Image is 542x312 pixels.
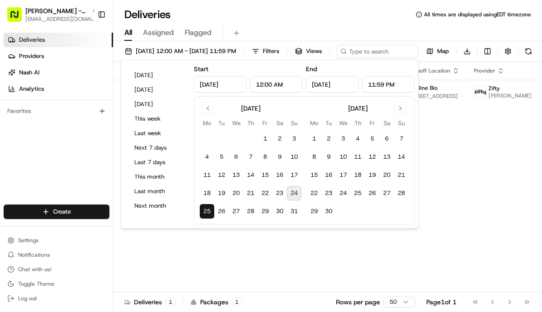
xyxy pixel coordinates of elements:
button: Next month [130,200,185,212]
span: • [122,165,125,172]
button: 29 [307,204,321,219]
button: Last week [130,127,185,140]
button: 15 [307,168,321,182]
span: Zifty [488,85,500,92]
button: 10 [287,150,301,164]
button: 10 [336,150,350,164]
div: We're available if you need us! [41,96,125,103]
th: Monday [307,118,321,128]
button: Filters [248,45,283,58]
input: Clear [24,58,150,68]
img: 4920774857489_3d7f54699973ba98c624_72.jpg [19,87,35,103]
button: 12 [365,150,379,164]
input: Date [194,76,246,93]
button: [DATE] [130,98,185,111]
a: Deliveries [4,33,113,47]
th: Tuesday [214,118,229,128]
button: 20 [379,168,394,182]
button: 28 [243,204,258,219]
a: Analytics [4,82,113,96]
span: Notifications [18,251,50,258]
div: Page 1 of 1 [426,297,457,307]
span: [DATE] 12:00 AM - [DATE] 11:59 PM [136,47,236,55]
button: 11 [200,168,214,182]
button: 22 [258,186,272,200]
button: 8 [307,150,321,164]
button: 5 [365,132,379,146]
button: 24 [336,186,350,200]
span: [PERSON_NAME] [PERSON_NAME] [28,165,120,172]
img: Grace Nketiah [9,132,24,146]
button: Create [4,205,109,219]
button: Start new chat [154,89,165,100]
button: 27 [379,186,394,200]
button: [PERSON_NAME] - [GEOGRAPHIC_DATA] [25,6,88,15]
a: Powered byPylon [64,224,110,232]
span: Dropoff Location [408,67,450,74]
span: Filters [263,47,279,55]
button: 22 [307,186,321,200]
button: 20 [229,186,243,200]
input: Type to search [337,45,419,58]
button: 27 [229,204,243,219]
div: 1 [166,298,176,306]
span: Providers [19,52,44,60]
span: Map [437,47,449,55]
input: Date [306,76,359,93]
button: 9 [321,150,336,164]
img: 1736555255976-a54dd68f-1ca7-489b-9aae-adbdc363a1c4 [9,87,25,103]
th: Tuesday [321,118,336,128]
th: Saturday [379,118,394,128]
button: This week [130,112,185,125]
a: Providers [4,49,113,63]
button: 31 [287,204,301,219]
div: Deliveries [124,297,176,307]
button: 25 [200,204,214,219]
span: [PERSON_NAME] [28,141,74,148]
input: Time [362,76,415,93]
button: 15 [258,168,272,182]
button: 4 [350,132,365,146]
span: Views [306,47,322,55]
img: zifty-logo-trans-sq.png [474,86,486,98]
button: 8 [258,150,272,164]
span: Nash AI [19,68,39,77]
span: Chat with us! [18,266,51,273]
span: Flagged [185,27,212,38]
span: Knowledge Base [18,203,69,212]
div: 📗 [9,204,16,211]
button: Last 7 days [130,156,185,169]
button: 1 [307,132,321,146]
button: 6 [229,150,243,164]
button: 23 [272,186,287,200]
button: 28 [394,186,409,200]
button: 11 [350,150,365,164]
a: 💻API Documentation [73,199,149,215]
button: Refresh [522,45,535,58]
button: 14 [243,168,258,182]
button: 30 [272,204,287,219]
button: 18 [350,168,365,182]
button: 2 [272,132,287,146]
a: Nash AI [4,65,113,80]
button: [EMAIL_ADDRESS][DOMAIN_NAME] [25,15,98,23]
span: API Documentation [86,203,146,212]
button: 23 [321,186,336,200]
th: Thursday [243,118,258,128]
button: Go to next month [394,102,407,115]
button: Go to previous month [202,102,214,115]
div: Favorites [4,104,109,118]
button: 7 [394,132,409,146]
button: 24 [287,186,301,200]
span: [STREET_ADDRESS] [408,93,459,100]
button: 3 [287,132,301,146]
th: Wednesday [229,118,243,128]
button: Next 7 days [130,141,185,154]
button: 19 [214,186,229,200]
span: Analytics [19,85,44,93]
div: Past conversations [9,118,61,125]
span: [PERSON_NAME] [488,92,532,99]
button: 19 [365,168,379,182]
span: Settings [18,237,39,244]
img: Dianne Alexi Soriano [9,156,24,171]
